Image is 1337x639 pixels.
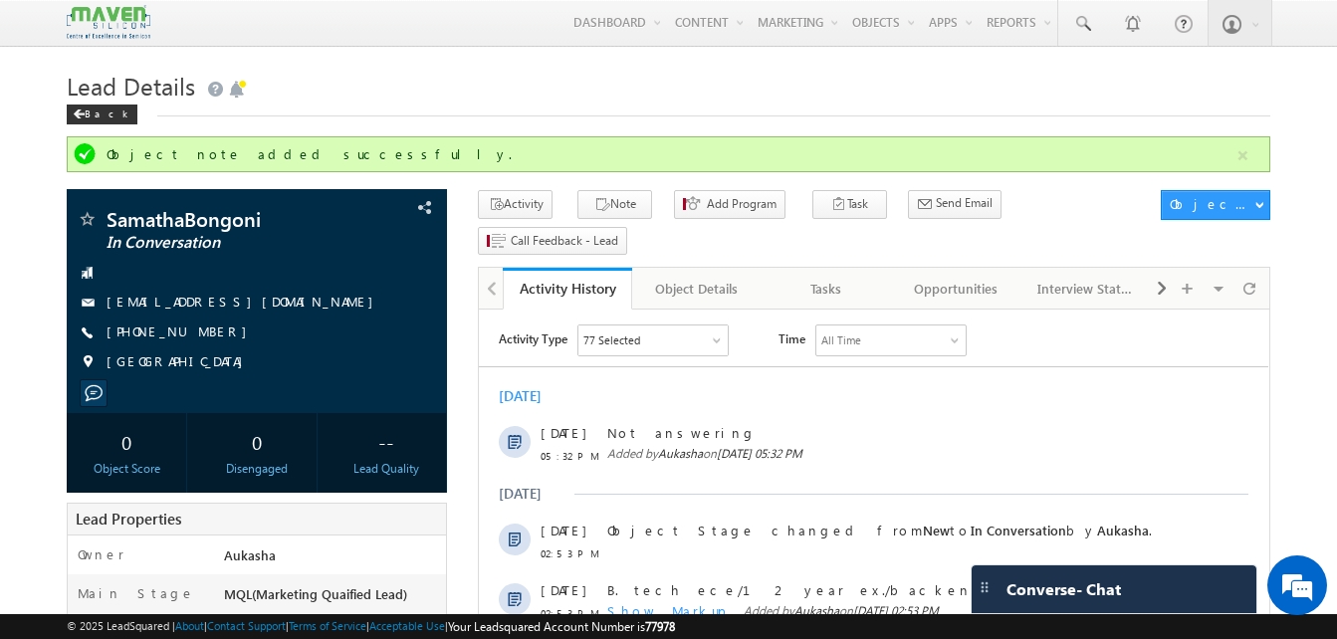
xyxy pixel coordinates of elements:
div: Chat with us now [104,105,334,130]
div: Object Actions [1170,195,1254,213]
label: Main Stage [78,584,195,602]
span: 02:53 PM [62,235,121,253]
div: All Time [342,22,382,40]
div: Opportunities [908,277,1003,301]
span: [DATE] 02:53 PM [374,294,460,309]
textarea: Type your message and hit 'Enter' [26,184,363,480]
span: Activity Type [20,15,89,45]
div: [DATE] [20,175,85,193]
span: Guddi [559,350,595,367]
div: Disengaged [202,460,312,478]
span: Aukasha [224,546,276,563]
span: Guddi([EMAIL_ADDRESS][DOMAIN_NAME]) [128,332,579,367]
button: Send Email [908,190,1002,219]
span: 02:56 PM [62,355,121,373]
span: New [444,212,471,229]
span: Lead Properties [76,509,181,529]
span: In Conversation [107,233,340,253]
div: Back [67,105,137,124]
span: Not answering [128,114,706,132]
a: [EMAIL_ADDRESS][DOMAIN_NAME] [107,293,383,310]
span: [DATE] [62,480,107,498]
span: Call Feedback - Lead [511,232,618,250]
div: 0 [202,423,312,460]
div: . [128,480,706,498]
div: [DATE] [20,78,85,96]
img: carter-drag [977,579,993,595]
span: Aukasha [316,294,360,309]
span: 02:53 PM [62,295,121,313]
div: Interview Status [1037,277,1133,301]
a: Back [67,104,147,120]
span: © 2025 LeadSquared | | | | | [67,617,675,636]
span: 08:28 PM [62,415,121,451]
label: Owner [78,545,124,563]
span: [DATE] [62,332,107,350]
button: Activity [478,190,553,219]
span: Lead Details [67,70,195,102]
span: Object Owner changed from to by . [128,332,598,367]
span: details [306,480,397,497]
div: by [PERSON_NAME]<[EMAIL_ADDRESS][DOMAIN_NAME]>. [128,392,706,462]
span: Converse - Chat [1006,580,1121,598]
a: Tasks [763,268,892,310]
span: 08:27 PM [62,503,121,538]
div: Tasks [779,277,874,301]
img: d_60004797649_company_0_60004797649 [34,105,84,130]
div: Lead Quality [332,460,441,478]
div: Minimize live chat window [327,10,374,58]
div: 77 Selected [105,22,161,40]
em: Start Chat [271,497,361,524]
span: [DATE] 05:32 PM [238,136,324,151]
a: Opportunities [892,268,1021,310]
button: Task [812,190,887,219]
a: Acceptable Use [369,619,445,632]
span: Time [300,15,327,45]
div: 0 [72,423,181,460]
span: Add Program [707,195,777,213]
span: [PHONE_NUMBER] [107,322,257,342]
span: B. tech ece/12 year ex./backend eng./IIT R PD [128,272,706,290]
span: 77978 [645,619,675,634]
a: Terms of Service [289,619,366,632]
span: [DATE] [62,272,107,290]
img: Custom Logo [67,5,150,40]
button: Object Actions [1161,190,1270,220]
span: [DATE] [62,392,107,410]
a: Activity History [503,268,632,310]
button: Note [577,190,652,219]
div: -- [332,423,441,460]
span: Send Email [936,194,993,212]
div: Object Details [648,277,744,301]
span: [DATE] [62,114,107,132]
span: Show Markup [128,293,245,315]
div: Object Score [72,460,181,478]
span: 05:32 PM [62,137,121,155]
span: Your Leadsquared Account Number is [448,619,675,634]
span: Object Capture: [128,480,290,497]
a: Object Details [632,268,762,310]
div: MQL(Marketing Quaified Lead) [219,584,446,612]
a: Contact Support [207,619,286,632]
span: Aukasha [179,136,224,151]
div: Sales Activity,Program,Email Bounced,Email Link Clicked,Email Marked Spam & 72 more.. [100,16,249,46]
a: About [175,619,204,632]
button: Add Program [674,190,785,219]
span: Added by on [128,135,706,153]
div: Activity History [518,279,617,298]
span: Object Stage changed from to by . [128,212,673,229]
a: Interview Status [1021,268,1151,310]
button: Call Feedback - Lead [478,227,627,256]
span: Sent email with subject [128,392,502,409]
span: Added by on [265,293,460,315]
span: SamathaBongoni [107,209,340,229]
span: [GEOGRAPHIC_DATA] [107,352,253,372]
span: [DATE] [62,212,107,230]
span: Welcome to the Executive MTech in VLSI Design - Your Journey Begins Now! [128,392,698,445]
span: In Conversation [492,212,587,229]
span: Automation [175,392,273,409]
span: Aukasha([EMAIL_ADDRESS][DOMAIN_NAME]) [258,350,529,367]
span: Aukasha [618,212,670,229]
div: Object note added successfully. [107,145,1234,163]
